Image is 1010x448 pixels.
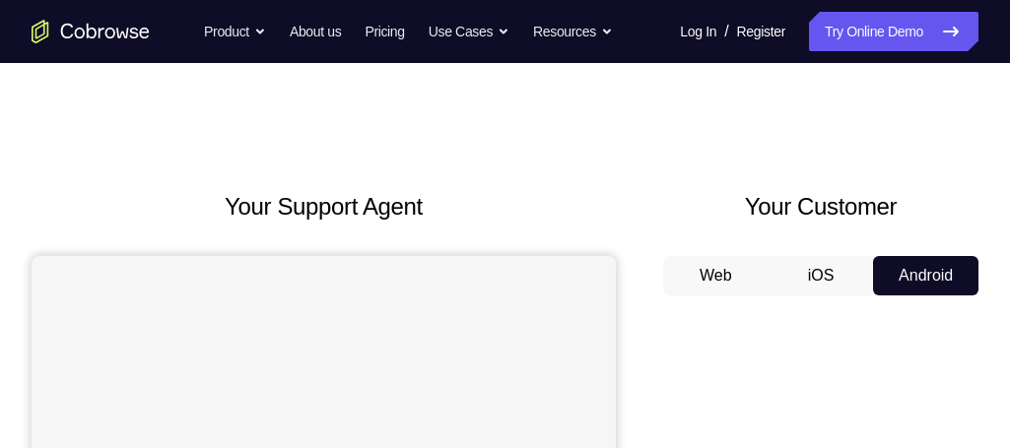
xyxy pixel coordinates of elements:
a: Go to the home page [32,20,150,43]
button: Product [204,12,266,51]
button: Android [873,256,978,295]
button: Use Cases [429,12,509,51]
span: / [724,20,728,43]
h2: Your Customer [663,189,978,224]
a: Pricing [365,12,404,51]
a: Try Online Demo [809,12,978,51]
a: About us [290,12,341,51]
a: Register [737,12,785,51]
a: Log In [680,12,716,51]
button: iOS [769,256,874,295]
button: Web [663,256,769,295]
button: Resources [533,12,613,51]
h2: Your Support Agent [32,189,616,224]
